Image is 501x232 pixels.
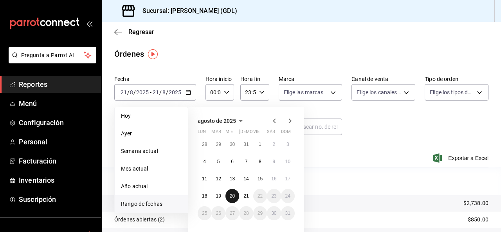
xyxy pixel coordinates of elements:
span: Ayer [121,129,182,138]
span: Elige las marcas [284,88,324,96]
span: / [159,89,162,95]
abbr: 30 de agosto de 2025 [271,210,276,216]
abbr: 21 de agosto de 2025 [243,193,249,199]
button: agosto de 2025 [198,116,245,126]
span: Año actual [121,182,182,191]
button: 28 de julio de 2025 [198,137,211,151]
button: 19 de agosto de 2025 [211,189,225,203]
abbr: 24 de agosto de 2025 [285,193,290,199]
abbr: 20 de agosto de 2025 [230,193,235,199]
label: Hora fin [240,76,269,82]
abbr: 27 de agosto de 2025 [230,210,235,216]
span: - [150,89,151,95]
div: Órdenes [114,48,144,60]
span: Elige los canales de venta [357,88,401,96]
button: 4 de agosto de 2025 [198,155,211,169]
button: 25 de agosto de 2025 [198,206,211,220]
input: -- [162,89,166,95]
abbr: 9 de agosto de 2025 [272,159,275,164]
abbr: 15 de agosto de 2025 [258,176,263,182]
button: open_drawer_menu [86,20,92,27]
span: agosto de 2025 [198,118,236,124]
abbr: 25 de agosto de 2025 [202,210,207,216]
span: Inventarios [19,175,95,185]
abbr: 5 de agosto de 2025 [217,159,220,164]
input: ---- [136,89,149,95]
span: Configuración [19,117,95,128]
a: Pregunta a Parrot AI [5,57,96,65]
button: 12 de agosto de 2025 [211,172,225,186]
button: 7 de agosto de 2025 [239,155,253,169]
abbr: 28 de julio de 2025 [202,142,207,147]
abbr: 17 de agosto de 2025 [285,176,290,182]
abbr: 8 de agosto de 2025 [259,159,261,164]
button: 30 de agosto de 2025 [267,206,281,220]
button: 13 de agosto de 2025 [225,172,239,186]
span: Personal [19,137,95,147]
button: 10 de agosto de 2025 [281,155,295,169]
abbr: viernes [253,129,260,137]
span: Menú [19,98,95,109]
input: -- [130,89,133,95]
abbr: 29 de julio de 2025 [216,142,221,147]
abbr: 28 de agosto de 2025 [243,210,249,216]
abbr: 14 de agosto de 2025 [243,176,249,182]
img: Tooltip marker [148,49,158,59]
span: Rango de fechas [121,200,182,208]
label: Fecha [114,76,196,82]
abbr: 26 de agosto de 2025 [216,210,221,216]
button: 28 de agosto de 2025 [239,206,253,220]
abbr: 23 de agosto de 2025 [271,193,276,199]
abbr: 31 de julio de 2025 [243,142,249,147]
input: ---- [168,89,182,95]
abbr: 13 de agosto de 2025 [230,176,235,182]
abbr: jueves [239,129,285,137]
h3: Sucursal: [PERSON_NAME] (GDL) [136,6,237,16]
abbr: 22 de agosto de 2025 [258,193,263,199]
abbr: 31 de agosto de 2025 [285,210,290,216]
button: 3 de agosto de 2025 [281,137,295,151]
span: Hoy [121,112,182,120]
abbr: 30 de julio de 2025 [230,142,235,147]
span: Mes actual [121,165,182,173]
span: Regresar [128,28,154,36]
button: 21 de agosto de 2025 [239,189,253,203]
span: / [133,89,136,95]
span: Reportes [19,79,95,90]
button: 31 de agosto de 2025 [281,206,295,220]
abbr: miércoles [225,129,233,137]
button: 22 de agosto de 2025 [253,189,267,203]
button: 2 de agosto de 2025 [267,137,281,151]
abbr: martes [211,129,221,137]
button: 14 de agosto de 2025 [239,172,253,186]
span: Suscripción [19,194,95,205]
button: 26 de agosto de 2025 [211,206,225,220]
abbr: 2 de agosto de 2025 [272,142,275,147]
button: 8 de agosto de 2025 [253,155,267,169]
button: 18 de agosto de 2025 [198,189,211,203]
button: 20 de agosto de 2025 [225,189,239,203]
label: Marca [279,76,342,82]
abbr: lunes [198,129,206,137]
abbr: 18 de agosto de 2025 [202,193,207,199]
label: Tipo de orden [425,76,488,82]
span: Pregunta a Parrot AI [21,51,84,59]
button: 31 de julio de 2025 [239,137,253,151]
button: Exportar a Excel [435,153,488,163]
button: 29 de julio de 2025 [211,137,225,151]
span: Facturación [19,156,95,166]
abbr: 1 de agosto de 2025 [259,142,261,147]
abbr: 4 de agosto de 2025 [203,159,206,164]
abbr: 16 de agosto de 2025 [271,176,276,182]
button: 17 de agosto de 2025 [281,172,295,186]
button: Pregunta a Parrot AI [9,47,96,63]
button: 27 de agosto de 2025 [225,206,239,220]
input: -- [152,89,159,95]
button: 16 de agosto de 2025 [267,172,281,186]
abbr: 29 de agosto de 2025 [258,210,263,216]
span: / [166,89,168,95]
button: 1 de agosto de 2025 [253,137,267,151]
button: Regresar [114,28,154,36]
